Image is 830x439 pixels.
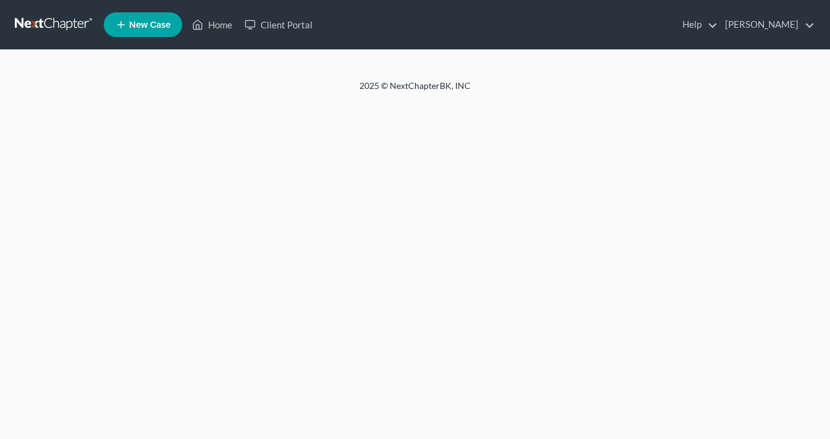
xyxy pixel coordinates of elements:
[186,14,238,36] a: Home
[676,14,718,36] a: Help
[238,14,319,36] a: Client Portal
[63,80,767,102] div: 2025 © NextChapterBK, INC
[104,12,182,37] new-legal-case-button: New Case
[719,14,815,36] a: [PERSON_NAME]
